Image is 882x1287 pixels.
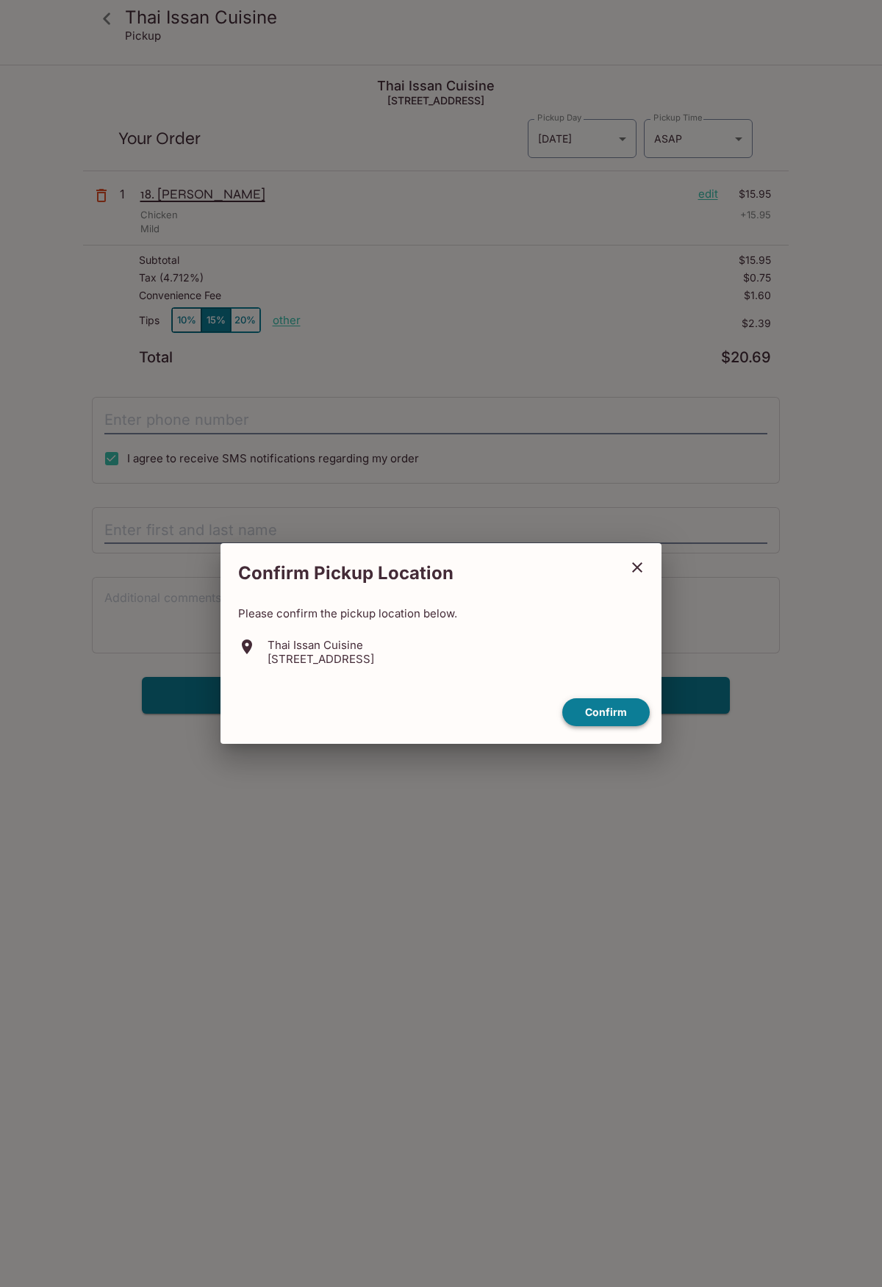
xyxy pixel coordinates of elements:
[268,652,374,666] p: [STREET_ADDRESS]
[619,549,656,586] button: close
[220,555,619,592] h2: Confirm Pickup Location
[268,638,374,652] p: Thai Issan Cuisine
[562,698,650,727] button: confirm
[238,606,644,620] p: Please confirm the pickup location below.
